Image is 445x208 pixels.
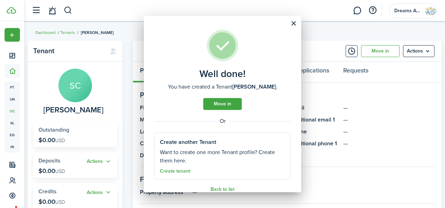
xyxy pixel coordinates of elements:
a: Create tenant [160,168,190,174]
well-done-section-title: Create another Tenant [160,138,216,146]
well-done-separator: Or [154,117,291,125]
well-done-title: Well done! [199,68,246,79]
well-done-section-description: Want to create one more Tenant profile? Create them here. [160,148,285,165]
button: Close modal [288,18,299,29]
b: [PERSON_NAME] [232,83,276,91]
well-done-description: You have created a Tenant . [168,83,277,91]
a: Back to list [211,187,234,192]
a: Move in [203,98,242,110]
